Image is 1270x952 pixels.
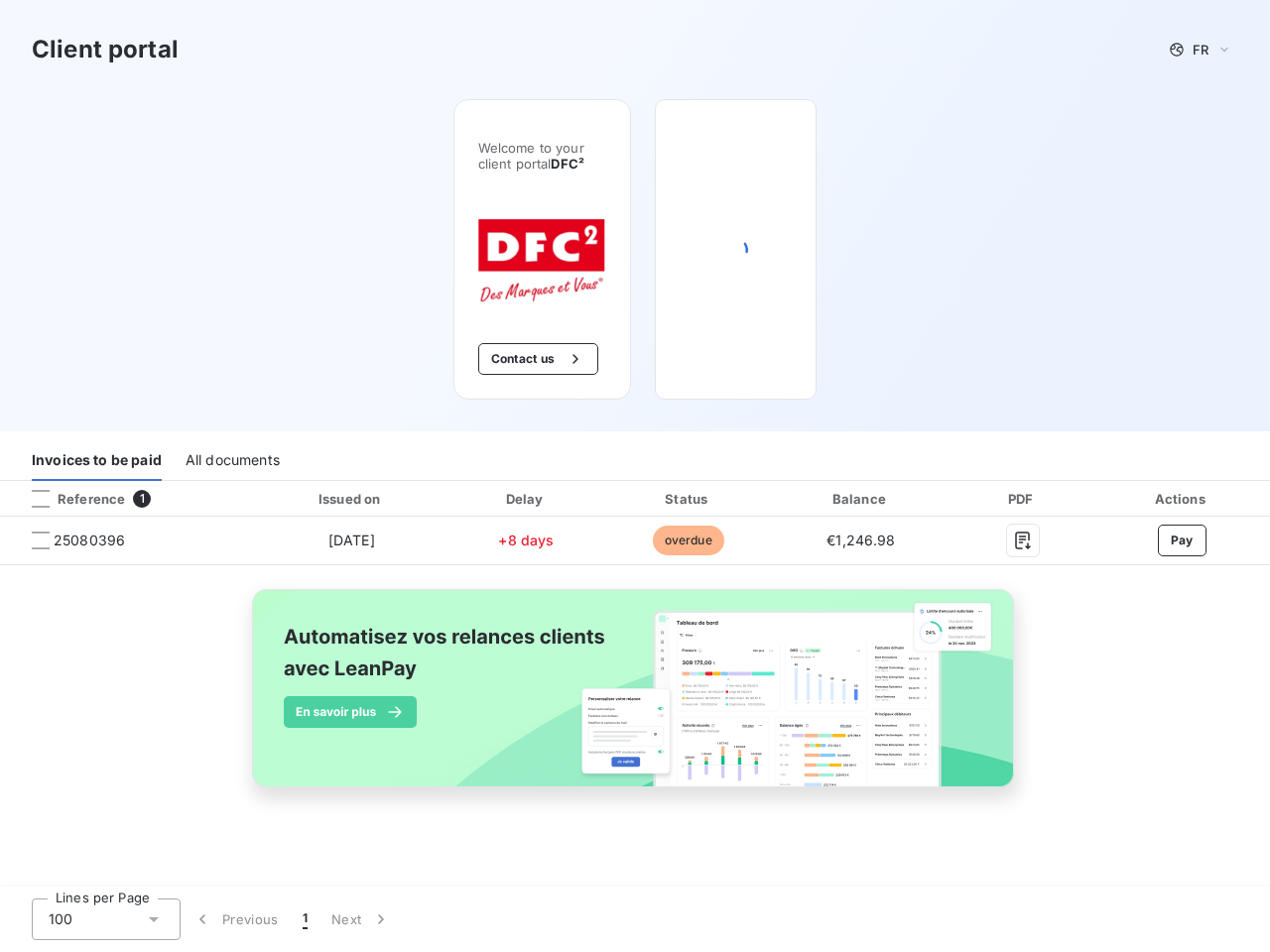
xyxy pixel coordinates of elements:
[319,898,403,940] button: Next
[653,526,724,555] span: overdue
[775,489,947,509] div: Balance
[49,909,72,929] span: 100
[32,32,179,67] h3: Client portal
[181,898,291,940] button: Previous
[551,156,584,172] span: DFC²
[498,532,554,548] span: +8 days
[450,489,601,509] div: Delay
[291,898,319,940] button: 1
[478,343,598,375] button: Contact us
[826,532,895,548] span: €1,246.98
[234,577,1036,821] img: banner
[32,439,162,481] div: Invoices to be paid
[1097,489,1266,509] div: Actions
[54,531,125,550] span: 25080396
[478,219,605,311] img: Company logo
[16,490,125,508] div: Reference
[955,489,1090,509] div: PDF
[1158,525,1206,556] button: Pay
[1193,42,1208,58] span: FR
[303,909,308,929] span: 1
[328,532,375,548] span: [DATE]
[609,489,767,509] div: Status
[133,490,151,508] span: 1
[186,439,280,481] div: All documents
[478,140,606,172] span: Welcome to your client portal
[260,489,443,509] div: Issued on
